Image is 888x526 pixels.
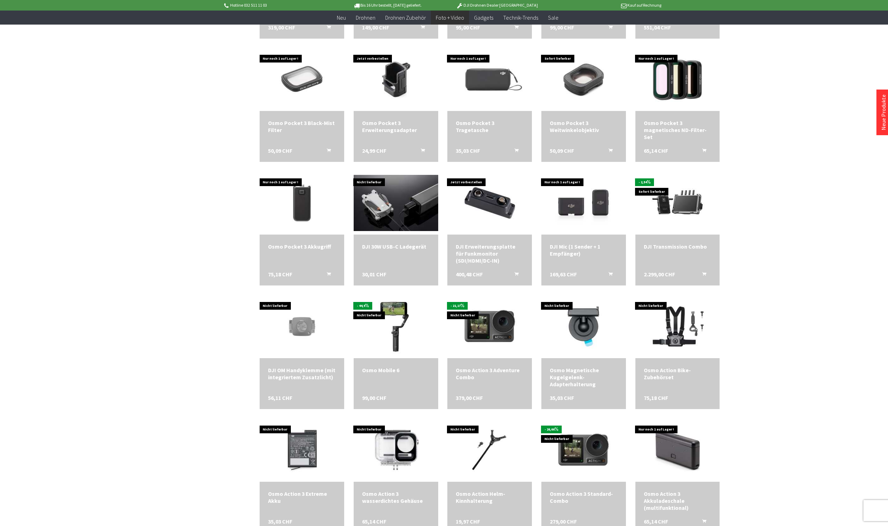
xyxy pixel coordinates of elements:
[456,394,483,401] span: 379,00 CHF
[548,14,559,21] span: Sale
[456,119,523,133] a: Osmo Pocket 3 Tragetasche 35,03 CHF In den Warenkorb
[380,11,431,25] a: Drohnen Zubehör
[550,518,577,525] span: 279,00 CHF
[442,1,552,9] p: DJI Drohnen Dealer [GEOGRAPHIC_DATA]
[456,271,483,278] span: 400,48 CHF
[646,171,709,235] img: DJI Transmission Combo
[644,394,668,401] span: 75,18 CHF
[223,1,333,9] p: Hotline 032 511 11 03
[268,119,336,133] a: Osmo Pocket 3 Black-Mist Filter 50,09 CHF In den Warenkorb
[635,51,720,108] img: Osmo Pocket 3 magnetisches ND-Filter-Set
[600,147,617,156] button: In den Warenkorb
[354,175,438,231] img: DJI 30W USB-C Ladegerät
[541,298,626,355] img: Osmo Magnetische Kugelgelenk-Adapterhalterung
[498,11,543,25] a: Technik-Trends
[268,367,336,381] a: DJI OM Handyklemme (mit integriertem Zusatzlicht) 56,11 CHF
[458,171,521,235] img: DJI Erweiterungsplatte für Funkmonitor (SDI/HDMI/DC-IN)
[456,367,523,381] div: Osmo Action 3 Adventure Combo
[550,394,574,401] span: 35,03 CHF
[337,14,346,21] span: Neu
[694,271,710,280] button: In den Warenkorb
[635,422,720,478] img: Osmo Action 3 Akkuladeschale (multifunktional)
[412,147,429,156] button: In den Warenkorb
[362,271,386,278] span: 30,01 CHF
[362,119,430,133] a: Osmo Pocket 3 Erweiterungsadapter 24,99 CHF In den Warenkorb
[362,119,430,133] div: Osmo Pocket 3 Erweiterungsadapter
[474,14,493,21] span: Gadgets
[318,24,335,33] button: In den Warenkorb
[362,24,389,31] span: 149,00 CHF
[362,367,430,374] div: Osmo Mobile 6
[268,394,292,401] span: 56,11 CHF
[550,243,617,257] div: DJI Mic (1 Sender + 1 Empfänger)
[552,1,661,9] p: Kauf auf Rechnung
[362,490,430,504] div: Osmo Action 3 wasserdichtes Gehäuse
[550,367,617,388] div: Osmo Magnetische Kugelgelenk-Adapterhalterung
[362,243,430,250] a: DJI 30W USB-C Ladegerät 30,01 CHF
[456,24,480,31] span: 95,00 CHF
[644,147,668,154] span: 65,14 CHF
[644,24,671,31] span: 551,04 CHF
[362,367,430,374] a: Osmo Mobile 6 99,00 CHF
[456,518,480,525] span: 19,97 CHF
[436,14,464,21] span: Foto + Video
[268,271,292,278] span: 75,18 CHF
[456,147,480,154] span: 35,03 CHF
[268,243,336,250] a: Osmo Pocket 3 Akkugriff 75,18 CHF In den Warenkorb
[644,119,712,140] a: Osmo Pocket 3 magnetisches ND-Filter-Set 65,14 CHF In den Warenkorb
[260,298,344,355] img: DJI OM Handyklemme (mit integriertem Zusatzlicht)
[354,51,438,108] img: Osmo Pocket 3 Erweiterungsadapter
[268,243,336,250] div: Osmo Pocket 3 Akkugriff
[503,14,538,21] span: Technik-Trends
[506,24,523,33] button: In den Warenkorb
[354,422,438,478] img: Osmo Action 3 wasserdichtes Gehäuse
[447,422,532,478] img: Osmo Action Helm-Kinnhalterung
[447,51,532,108] img: Osmo Pocket 3 Tragetasche
[456,243,523,264] div: DJI Erweiterungsplatte für Funkmonitor (SDI/HDMI/DC-IN)
[506,271,523,280] button: In den Warenkorb
[260,175,344,231] img: Osmo Pocket 3 Akkugriff
[550,147,574,154] span: 50,09 CHF
[268,490,336,504] div: Osmo Action 3 Extreme Akku
[362,394,386,401] span: 99,00 CHF
[362,518,386,525] span: 65,14 CHF
[550,490,617,504] div: Osmo Action 3 Standard-Combo
[550,490,617,504] a: Osmo Action 3 Standard-Combo 279,00 CHF
[541,51,626,108] img: Osmo Pocket 3 Weitwinkelobjektiv
[644,367,712,381] div: Osmo Action Bike-Zubehörset
[332,11,351,25] a: Neu
[362,243,430,250] div: DJI 30W USB-C Ladegerät
[268,24,295,31] span: 319,00 CHF
[456,119,523,133] div: Osmo Pocket 3 Tragetasche
[644,243,712,250] div: DJI Transmission Combo
[550,367,617,388] a: Osmo Magnetische Kugelgelenk-Adapterhalterung 35,03 CHF
[333,1,442,9] p: Bis 16 Uhr bestellt, [DATE] geliefert.
[550,271,577,278] span: 169,63 CHF
[364,295,427,358] img: Osmo Mobile 6
[458,295,521,358] img: Osmo Action 3 Adventure Combo
[644,490,712,511] a: Osmo Action 3 Akkuladeschale (multifunktional) 65,14 CHF In den Warenkorb
[318,271,335,280] button: In den Warenkorb
[550,119,617,133] div: Osmo Pocket 3 Weitwinkelobjektiv
[456,490,523,504] div: Osmo Action Helm-Kinnhalterung
[318,147,335,156] button: In den Warenkorb
[552,419,615,482] img: Osmo Action 3 Standard-Combo
[385,14,426,21] span: Drohnen Zubehör
[356,14,375,21] span: Drohnen
[635,298,720,355] img: Osmo Action Bike-Zubehörset
[260,422,344,478] img: Osmo Action 3 Extreme Akku
[644,367,712,381] a: Osmo Action Bike-Zubehörset 75,18 CHF
[456,367,523,381] a: Osmo Action 3 Adventure Combo 379,00 CHF
[644,518,668,525] span: 65,14 CHF
[880,94,887,130] a: Neue Produkte
[506,147,523,156] button: In den Warenkorb
[431,11,469,25] a: Foto + Video
[644,243,712,250] a: DJI Transmission Combo 2.299,00 CHF In den Warenkorb
[694,147,710,156] button: In den Warenkorb
[268,367,336,381] div: DJI OM Handyklemme (mit integriertem Zusatzlicht)
[456,490,523,504] a: Osmo Action Helm-Kinnhalterung 19,97 CHF
[550,243,617,257] a: DJI Mic (1 Sender + 1 Empfänger) 169,63 CHF In den Warenkorb
[362,147,386,154] span: 24,99 CHF
[543,11,563,25] a: Sale
[600,24,617,33] button: In den Warenkorb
